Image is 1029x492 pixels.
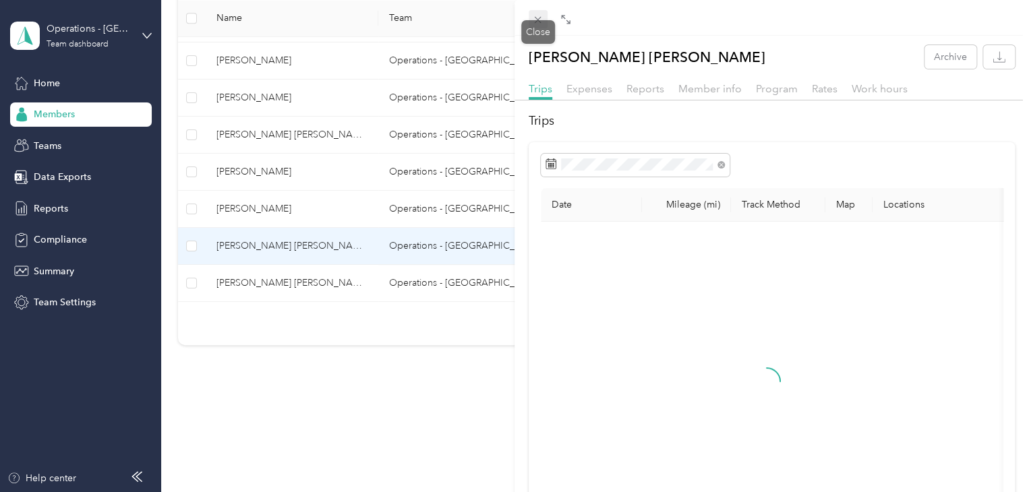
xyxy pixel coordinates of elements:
[678,82,742,95] span: Member info
[731,188,825,222] th: Track Method
[953,417,1029,492] iframe: Everlance-gr Chat Button Frame
[825,188,873,222] th: Map
[812,82,837,95] span: Rates
[529,112,1015,130] h2: Trips
[529,45,765,69] p: [PERSON_NAME] [PERSON_NAME]
[756,82,798,95] span: Program
[541,188,642,222] th: Date
[852,82,908,95] span: Work hours
[529,82,552,95] span: Trips
[626,82,664,95] span: Reports
[642,188,731,222] th: Mileage (mi)
[521,20,555,44] div: Close
[566,82,612,95] span: Expenses
[924,45,976,69] button: Archive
